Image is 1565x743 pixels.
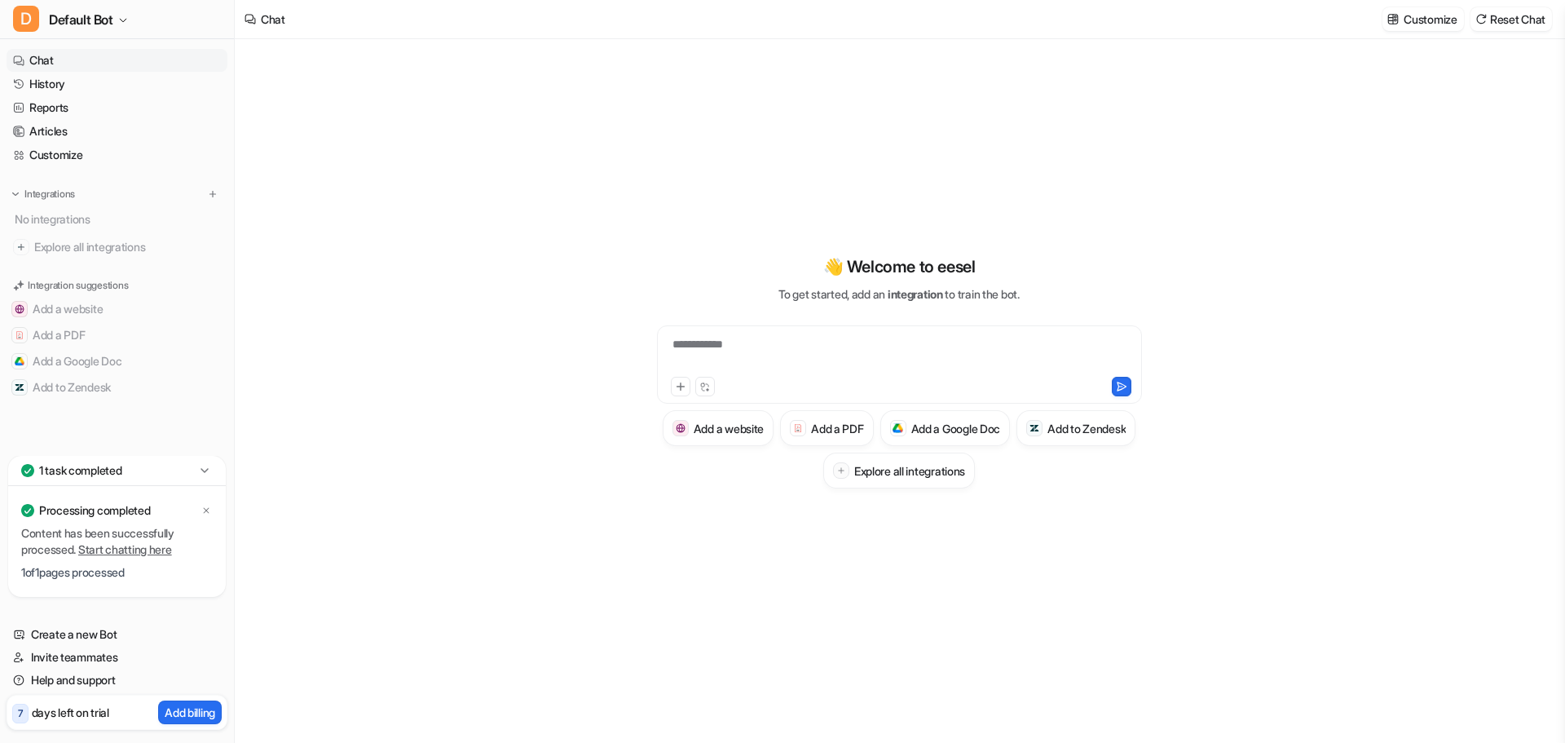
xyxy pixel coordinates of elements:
[21,564,213,581] p: 1 of 1 pages processed
[911,420,1001,437] h3: Add a Google Doc
[7,49,227,72] a: Chat
[7,348,227,374] button: Add a Google DocAdd a Google Doc
[1404,11,1457,28] p: Customize
[49,8,113,31] span: Default Bot
[880,410,1011,446] button: Add a Google DocAdd a Google Doc
[1029,423,1040,434] img: Add to Zendesk
[694,420,764,437] h3: Add a website
[778,285,1019,303] p: To get started, add an to train the bot.
[15,356,24,366] img: Add a Google Doc
[1382,7,1463,31] button: Customize
[39,502,150,519] p: Processing completed
[261,11,285,28] div: Chat
[7,120,227,143] a: Articles
[21,525,213,558] p: Content has been successfully processed.
[15,330,24,340] img: Add a PDF
[7,186,80,202] button: Integrations
[854,462,965,480] h3: Explore all integrations
[1016,410,1135,446] button: Add to ZendeskAdd to Zendesk
[10,188,21,200] img: expand menu
[10,206,227,232] div: No integrations
[7,296,227,322] button: Add a websiteAdd a website
[32,704,109,721] p: days left on trial
[823,453,975,489] button: Explore all integrations
[823,254,976,279] p: 👋 Welcome to eesel
[28,278,128,293] p: Integration suggestions
[780,410,873,446] button: Add a PDFAdd a PDF
[888,287,943,301] span: integration
[1470,7,1552,31] button: Reset Chat
[207,188,218,200] img: menu_add.svg
[7,236,227,259] a: Explore all integrations
[811,420,863,437] h3: Add a PDF
[13,239,29,255] img: explore all integrations
[15,383,24,392] img: Add to Zendesk
[34,234,221,260] span: Explore all integrations
[7,322,227,348] button: Add a PDFAdd a PDF
[7,669,227,692] a: Help and support
[7,96,227,119] a: Reports
[15,304,24,314] img: Add a website
[7,646,227,669] a: Invite teammates
[1387,13,1399,25] img: customize
[7,73,227,95] a: History
[676,423,686,434] img: Add a website
[78,542,172,556] a: Start chatting here
[24,188,75,201] p: Integrations
[13,6,39,32] span: D
[18,706,23,721] p: 7
[1047,420,1126,437] h3: Add to Zendesk
[158,701,222,724] button: Add billing
[165,704,215,721] p: Add billing
[7,623,227,646] a: Create a new Bot
[7,374,227,400] button: Add to ZendeskAdd to Zendesk
[39,462,122,479] p: 1 task completed
[793,423,804,433] img: Add a PDF
[893,423,903,433] img: Add a Google Doc
[1475,13,1487,25] img: reset
[7,144,227,166] a: Customize
[663,410,774,446] button: Add a websiteAdd a website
